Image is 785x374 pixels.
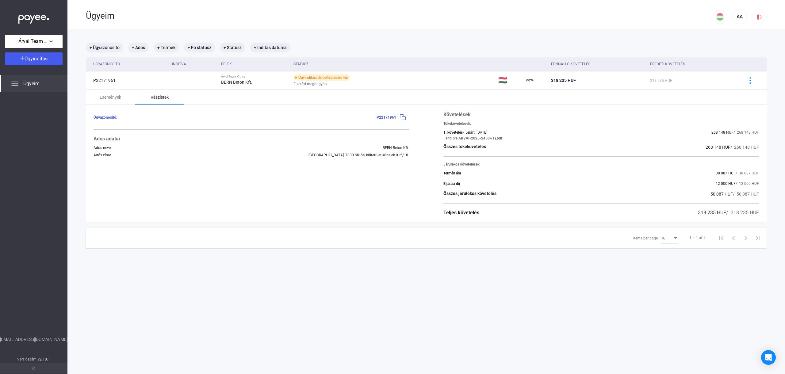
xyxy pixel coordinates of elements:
div: Ügyazonosító [93,60,167,68]
div: Adós adatai [94,135,409,143]
div: Részletek [151,93,169,101]
img: logout-red [756,14,763,20]
a: ARVAI-2025-2430-(1).pdf [458,136,502,140]
div: Járulékos követelések: [443,162,759,166]
button: logout-red [752,10,767,24]
mat-chip: + Adós [128,43,149,52]
img: copy-blue [400,114,406,120]
span: / 50 087 HUF [733,192,759,197]
mat-chip: + Termék [154,43,179,52]
div: Ügyindítási díj befizetésére vár [293,74,350,81]
div: Open Intercom Messenger [761,350,776,365]
span: 318 235 HUF [650,78,672,83]
div: Items per page: [633,235,659,242]
span: / 268 148 HUF [733,130,759,135]
span: Ügyindítás [25,56,48,62]
span: 38 087 HUF [716,171,736,175]
mat-chip: + Indítás dátuma [250,43,290,52]
div: Eljárási díj [443,181,460,186]
mat-select: Items per page: [661,234,678,242]
span: 318 235 HUF [551,78,576,83]
th: Státusz [291,57,496,71]
div: Termék ára [443,171,461,175]
mat-chip: + Fő státusz [184,43,215,52]
div: 1 – 1 of 1 [689,234,705,242]
span: / 38 087 HUF [736,171,759,175]
div: BERN Beton Kft. [383,146,409,150]
td: P22171961 [86,71,170,90]
div: Eredeti követelés [650,60,736,68]
button: Árvai Team Kft. [5,35,63,48]
div: Indítva [172,60,216,68]
strong: BERN Beton Kft. [221,80,252,85]
td: 🇭🇺 [496,71,524,90]
div: Események [100,93,121,101]
div: Összes járulékos követelés [443,190,496,198]
div: Tőkekövetelések: [443,121,759,126]
button: HU [713,10,727,24]
div: Felek [221,60,232,68]
div: Árvai Team Kft. vs [221,75,289,78]
img: HU [716,13,724,21]
mat-chip: + Státusz [220,43,245,52]
button: ÁA [732,10,747,24]
span: 268 148 HUF [706,145,730,150]
div: Ügyazonosító [93,60,120,68]
span: 318 235 HUF [698,210,726,216]
span: Ügyazonosító: [94,115,117,120]
span: / 268 148 HUF [730,145,759,150]
div: ÁA [734,13,745,21]
span: Fizetési meghagyás [293,80,327,88]
div: Felek [221,60,289,68]
img: list.svg [11,80,18,87]
div: Ügyeim [86,11,713,21]
span: 50 087 HUF [710,192,733,197]
span: Ügyeim [23,80,40,87]
div: Eredeti követelés [650,60,685,68]
div: Követelések [443,111,759,118]
button: Ügyindítás [5,52,63,65]
img: white-payee-white-dot.svg [18,11,49,24]
strong: v2.10.1 [38,357,50,361]
div: Fennálló követelés [551,60,645,68]
span: 12 000 HUF [716,181,736,186]
img: more-blue [747,77,753,84]
div: - Lejárt: [DATE] [463,130,487,135]
span: / 12 000 HUF [736,181,759,186]
span: P22171961 [377,115,396,120]
button: Previous page [727,232,740,244]
img: plus-white.svg [20,56,25,60]
span: 268 148 HUF [711,130,733,135]
button: First page [715,232,727,244]
div: Indítva [172,60,186,68]
button: Last page [752,232,764,244]
button: Next page [740,232,752,244]
div: [GEOGRAPHIC_DATA], 7800 Siklós, külterület kültelek 015/18. [308,153,409,157]
img: payee-logo [527,77,534,84]
div: 1. követelés [443,130,463,135]
div: Teljes követelés [443,209,479,216]
span: / 318 235 HUF [726,210,759,216]
div: Összes tőkekövetelés [443,143,486,151]
div: Adós neve [94,146,111,150]
mat-chip: + Ügyazonosító [86,43,123,52]
img: arrow-double-left-grey.svg [32,367,36,370]
span: 10 [661,236,665,240]
button: copy-blue [396,111,409,124]
div: Feltöltve: [443,136,458,140]
button: more-blue [744,74,756,87]
span: Árvai Team Kft. [18,38,49,45]
div: Fennálló követelés [551,60,590,68]
div: Adós címe [94,153,111,157]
